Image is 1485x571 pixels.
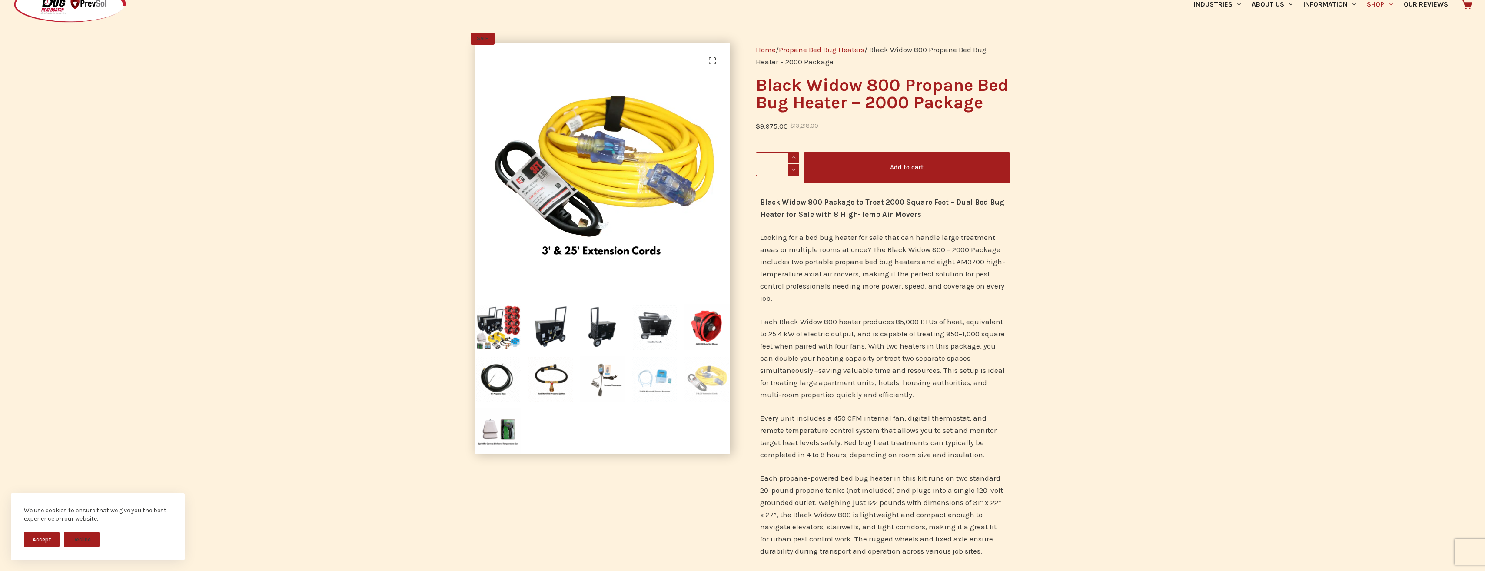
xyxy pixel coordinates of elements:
[760,412,1006,461] p: Every unit includes a 450 CFM internal fan, digital thermostat, and remote temperature control sy...
[24,506,172,523] div: We use cookies to ensure that we give you the best experience on our website.
[7,3,33,30] button: Open LiveChat chat widget
[632,356,678,402] img: TR42A Bluetooth Thermo Recorder
[632,304,678,350] img: Black Widow 800 foldable handle
[760,315,1006,401] p: Each Black Widow 800 heater produces 85,000 BTUs of heat, equivalent to 25.4 kW of electric outpu...
[580,356,625,402] img: Remote Thermostat for temperature monitoring
[471,33,495,45] span: SALE
[684,356,730,402] img: 3 foot and 25 foot extension cords
[64,532,100,547] button: Decline
[704,52,721,70] a: View full-screen image gallery
[528,304,573,350] img: Black Widow 800 Propane Bed Bug Heater with propane hose attachment
[760,472,1006,557] p: Each propane-powered bed bug heater in this kit runs on two standard 20-pound propane tanks (not ...
[756,45,776,54] a: Home
[756,152,799,176] input: Product quantity
[779,45,864,54] a: Propane Bed Bug Heaters
[475,43,730,298] img: 3 foot and 25 foot extension cords
[760,198,1004,219] strong: Black Widow 800 Package to Treat 2000 Square Feet – Dual Bed Bug Heater for Sale with 8 High-Temp...
[756,76,1010,111] h1: Black Widow 800 Propane Bed Bug Heater – 2000 Package
[790,123,818,129] bdi: 13,218.00
[580,304,625,350] img: Black Widow 800 Propane Bed Bug Heater operable by single technician
[790,123,794,129] span: $
[760,231,1006,304] p: Looking for a bed bug heater for sale that can handle large treatment areas or multiple rooms at ...
[756,122,760,130] span: $
[475,304,521,350] img: Black Widow 800 Propane Heater 2000 package
[756,43,1010,68] nav: Breadcrumb
[528,356,573,402] img: Dual Manifold Propane Splitter
[24,532,60,547] button: Accept
[475,356,521,402] img: Propane Hose
[804,152,1010,183] button: Add to cart
[475,408,521,454] img: Sprinkler Covers and Infrared Temperature Gun
[475,166,730,174] a: 3 foot and 25 foot extension cords
[756,122,788,130] bdi: 9,975.00
[684,304,730,350] img: Black Widow 800 Propane Bed Bug Heater - 2000 Package - Image 5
